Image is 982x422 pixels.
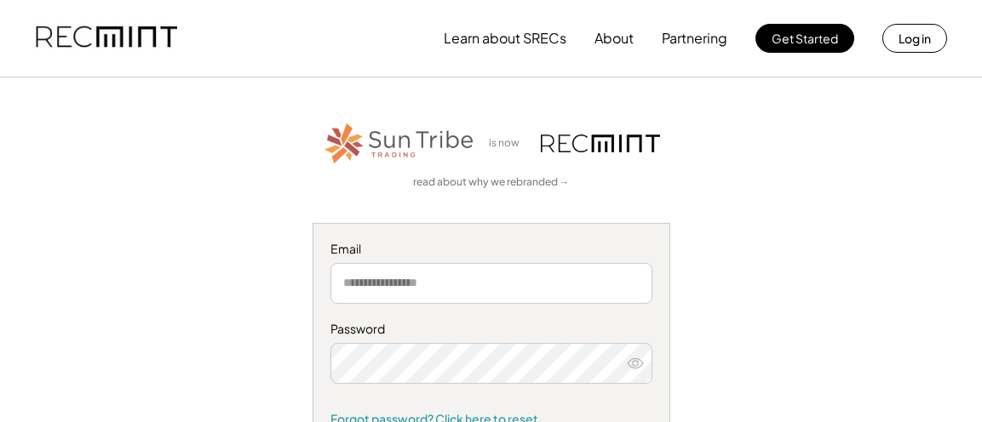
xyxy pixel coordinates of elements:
button: Learn about SRECs [444,21,566,55]
button: About [594,21,634,55]
div: Password [330,321,652,338]
button: Get Started [755,24,854,53]
img: STT_Horizontal_Logo%2B-%2BColor.png [323,120,476,167]
div: Email [330,241,652,258]
button: Log in [882,24,947,53]
img: recmint-logotype%403x.png [36,9,177,67]
button: Partnering [662,21,727,55]
div: is now [485,136,532,151]
a: read about why we rebranded → [413,175,570,190]
img: recmint-logotype%403x.png [541,134,660,152]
